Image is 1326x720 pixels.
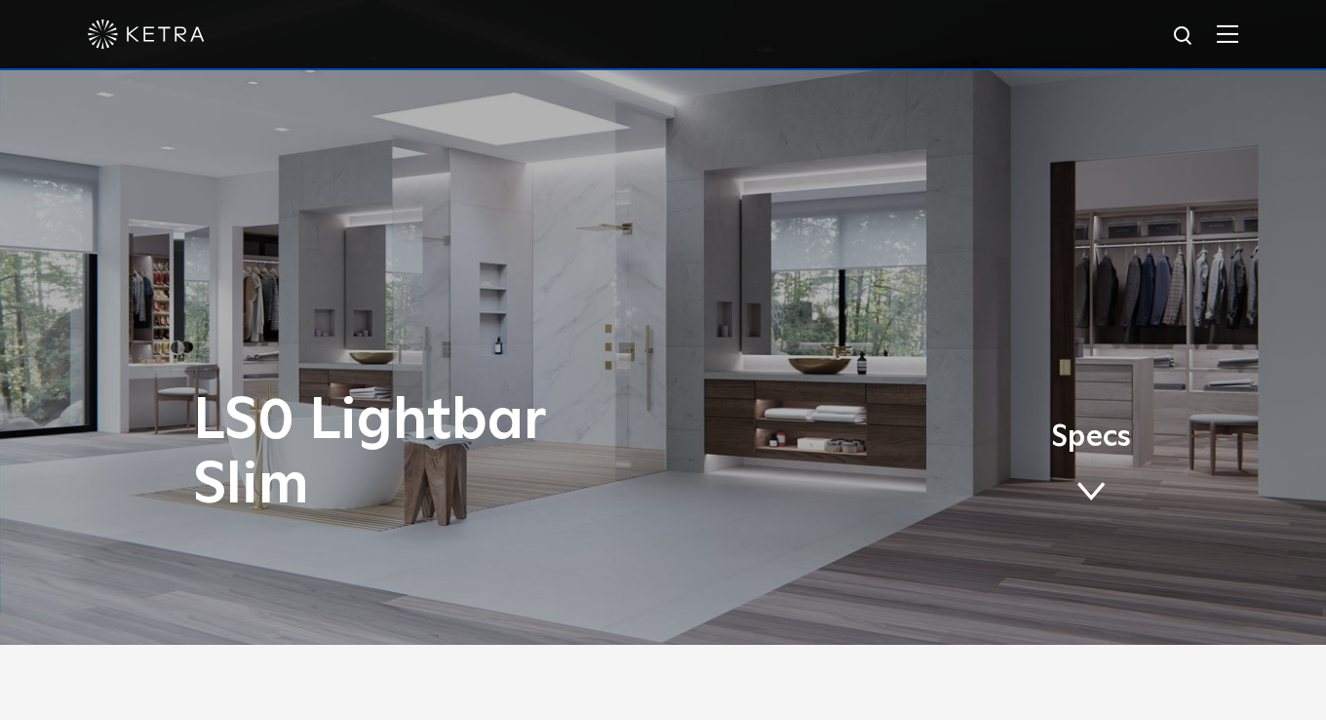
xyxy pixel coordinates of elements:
img: Hamburger%20Nav.svg [1217,24,1238,43]
h1: LS0 Lightbar Slim [193,389,744,518]
img: search icon [1172,24,1196,49]
img: ketra-logo-2019-white [88,20,205,49]
span: Specs [1051,423,1131,452]
a: Specs [1051,432,1131,508]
